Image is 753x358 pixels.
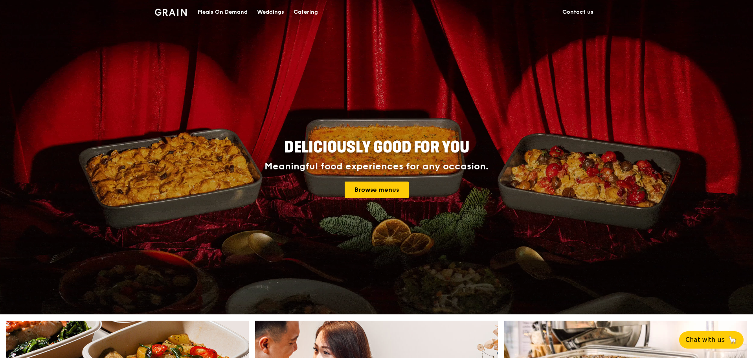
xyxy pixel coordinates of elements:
[685,335,725,345] span: Chat with us
[235,161,518,172] div: Meaningful food experiences for any occasion.
[679,331,744,349] button: Chat with us🦙
[558,0,598,24] a: Contact us
[345,182,409,198] a: Browse menus
[728,335,737,345] span: 🦙
[289,0,323,24] a: Catering
[284,138,469,157] span: Deliciously good for you
[257,0,284,24] div: Weddings
[294,0,318,24] div: Catering
[198,0,248,24] div: Meals On Demand
[155,9,187,16] img: Grain
[252,0,289,24] a: Weddings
